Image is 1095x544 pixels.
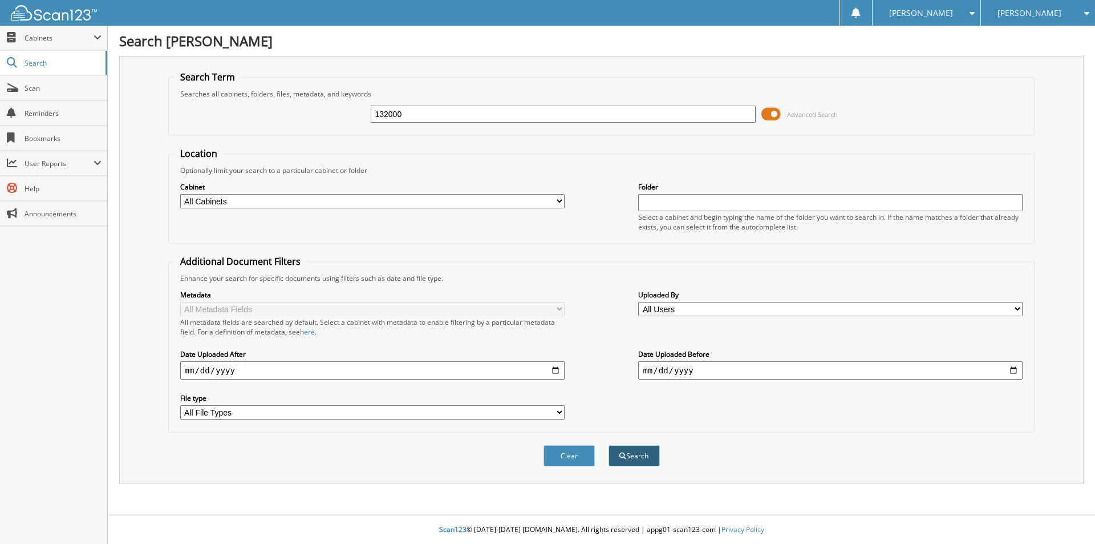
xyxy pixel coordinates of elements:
div: Enhance your search for specific documents using filters such as date and file type. [175,273,1029,283]
legend: Additional Document Filters [175,255,306,268]
div: All metadata fields are searched by default. Select a cabinet with metadata to enable filtering b... [180,317,565,337]
span: Help [25,184,102,194]
button: Clear [544,445,595,466]
legend: Location [175,147,223,160]
a: Privacy Policy [721,525,764,534]
span: Scan123 [439,525,467,534]
img: scan123-logo-white.svg [11,5,97,21]
div: Select a cabinet and begin typing the name of the folder you want to search in. If the name match... [638,212,1023,232]
legend: Search Term [175,71,241,83]
div: © [DATE]-[DATE] [DOMAIN_NAME]. All rights reserved | appg01-scan123-com | [108,516,1095,544]
label: Date Uploaded After [180,349,565,359]
span: User Reports [25,159,94,168]
label: File type [180,393,565,403]
input: start [180,361,565,380]
label: Date Uploaded Before [638,349,1023,359]
label: Metadata [180,290,565,300]
label: Uploaded By [638,290,1023,300]
div: Searches all cabinets, folders, files, metadata, and keywords [175,89,1029,99]
label: Cabinet [180,182,565,192]
input: end [638,361,1023,380]
h1: Search [PERSON_NAME] [119,31,1084,50]
span: Reminders [25,108,102,118]
span: Scan [25,83,102,93]
a: here [300,327,315,337]
div: Optionally limit your search to a particular cabinet or folder [175,166,1029,175]
span: [PERSON_NAME] [889,10,953,17]
span: Cabinets [25,33,94,43]
button: Search [609,445,660,466]
span: Advanced Search [787,110,838,119]
label: Folder [638,182,1023,192]
span: Search [25,58,100,68]
span: [PERSON_NAME] [997,10,1061,17]
span: Announcements [25,209,102,219]
iframe: Chat Widget [1038,489,1095,544]
span: Bookmarks [25,134,102,143]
